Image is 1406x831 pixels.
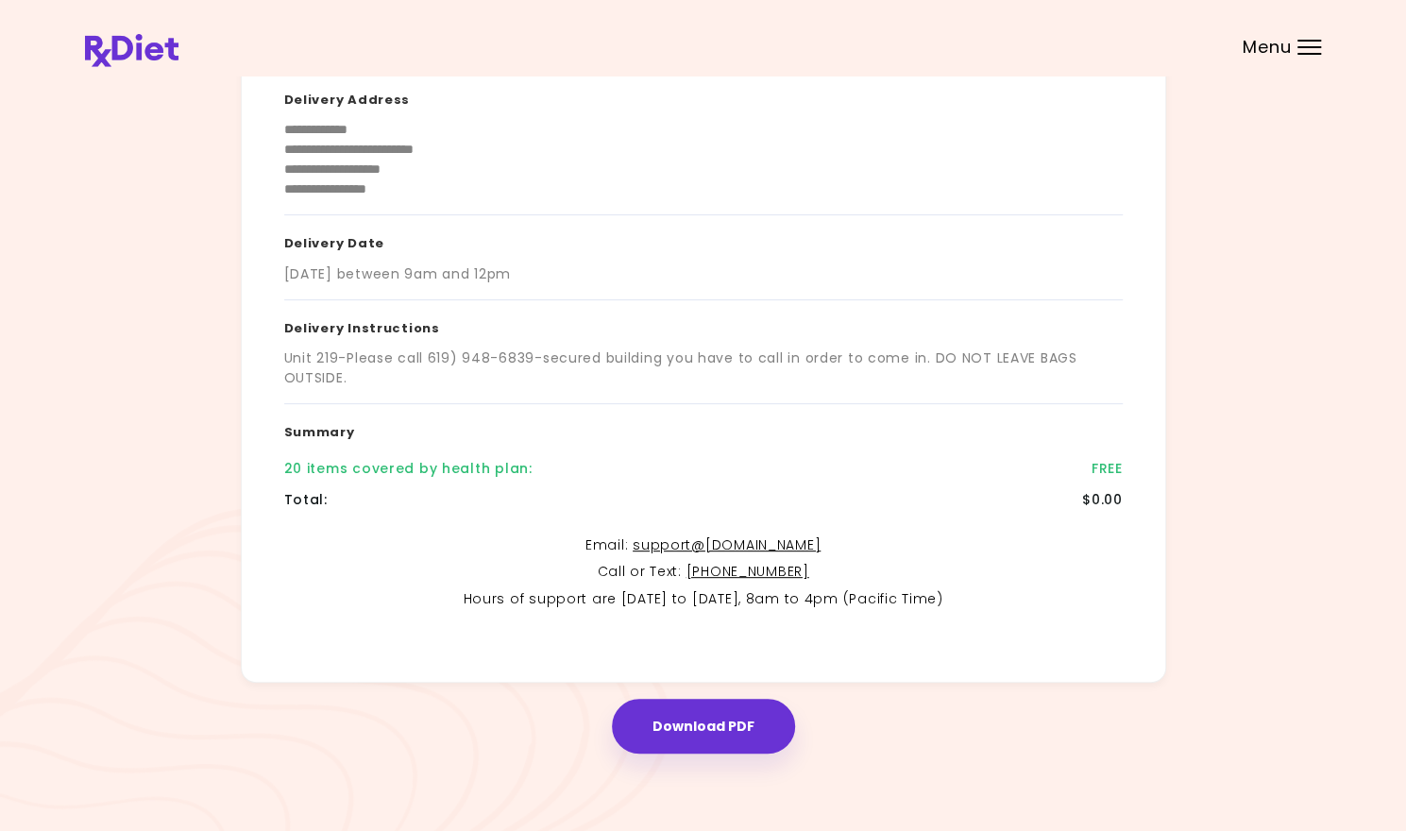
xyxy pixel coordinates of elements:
div: Total : [284,490,328,510]
button: Download PDF [612,699,795,754]
p: Call or Text : [284,561,1123,584]
h3: Delivery Date [284,215,1123,264]
div: FREE [1092,459,1123,479]
div: [DATE] between 9am and 12pm [284,264,511,284]
h3: Delivery Instructions [284,300,1123,349]
div: Unit 219-Please call 619) 948-6839-secured building you have to call in order to come in. DO NOT ... [284,348,1123,388]
div: 20 items covered by health plan : [284,459,533,479]
h3: Delivery Address [284,72,1123,121]
p: Hours of support are [DATE] to [DATE], 8am to 4pm (Pacific Time) [284,588,1123,611]
a: [PHONE_NUMBER] [686,562,809,581]
span: Menu [1243,39,1291,56]
a: support@[DOMAIN_NAME] [633,535,821,554]
h3: Summary [284,404,1123,453]
p: Email : [284,534,1123,557]
img: RxDiet [85,34,178,67]
div: $0.00 [1082,490,1123,510]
